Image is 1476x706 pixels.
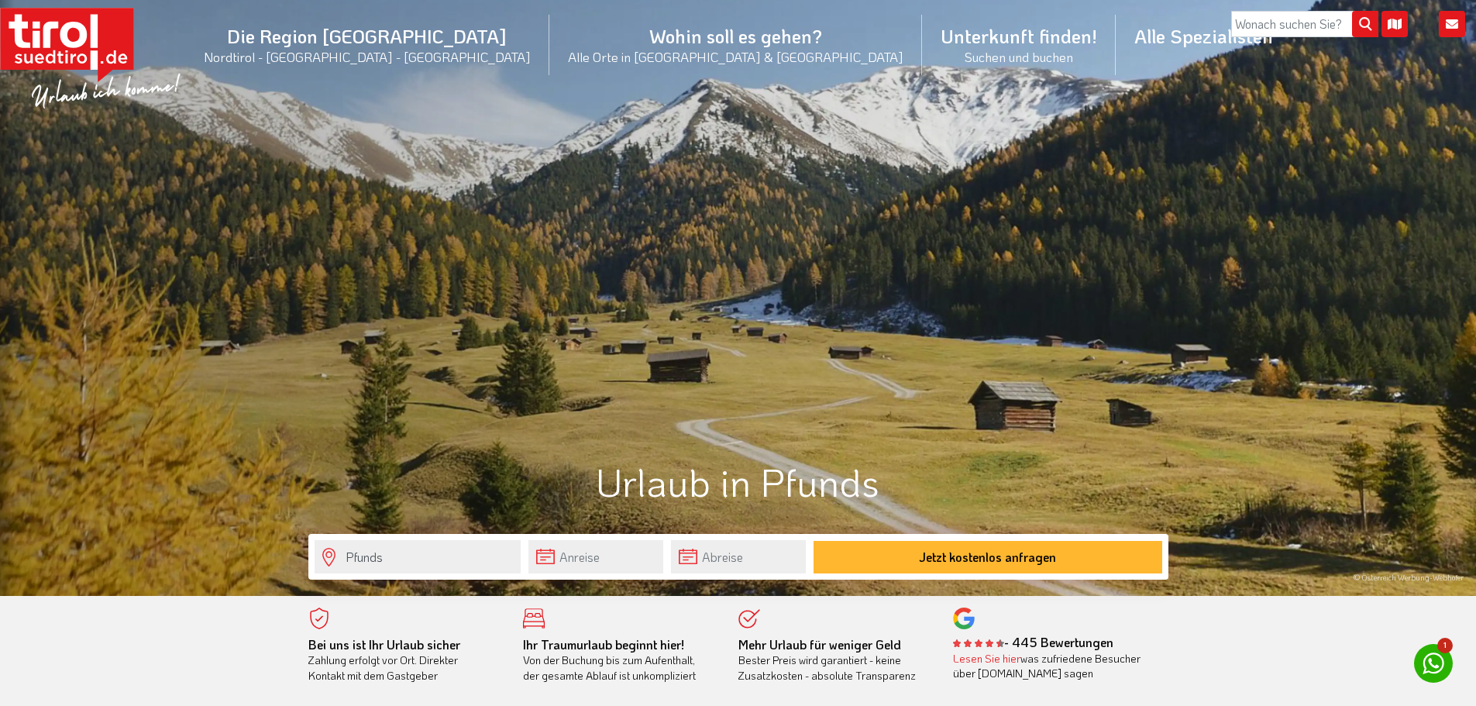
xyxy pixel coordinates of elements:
[308,636,460,653] b: Bei uns ist Ihr Urlaub sicher
[315,540,521,573] input: Wo soll's hingehen?
[1381,11,1408,37] i: Karte öffnen
[523,636,684,653] b: Ihr Traumurlaub beginnt hier!
[568,48,903,65] small: Alle Orte in [GEOGRAPHIC_DATA] & [GEOGRAPHIC_DATA]
[1439,11,1465,37] i: Kontakt
[953,651,1020,666] a: Lesen Sie hier
[528,540,663,573] input: Anreise
[1414,644,1453,683] a: 1
[1116,7,1292,65] a: Alle Spezialisten
[814,541,1162,573] button: Jetzt kostenlos anfragen
[738,636,901,653] b: Mehr Urlaub für weniger Geld
[549,7,922,82] a: Wohin soll es gehen?Alle Orte in [GEOGRAPHIC_DATA] & [GEOGRAPHIC_DATA]
[185,7,549,82] a: Die Region [GEOGRAPHIC_DATA]Nordtirol - [GEOGRAPHIC_DATA] - [GEOGRAPHIC_DATA]
[523,637,715,684] div: Von der Buchung bis zum Aufenthalt, der gesamte Ablauf ist unkompliziert
[308,460,1168,503] h1: Urlaub in Pfunds
[1231,11,1378,37] input: Wonach suchen Sie?
[941,48,1097,65] small: Suchen und buchen
[204,48,531,65] small: Nordtirol - [GEOGRAPHIC_DATA] - [GEOGRAPHIC_DATA]
[308,637,501,684] div: Zahlung erfolgt vor Ort. Direkter Kontakt mit dem Gastgeber
[738,637,931,684] div: Bester Preis wird garantiert - keine Zusatzkosten - absolute Transparenz
[953,634,1113,650] b: - 445 Bewertungen
[1437,638,1453,653] span: 1
[671,540,806,573] input: Abreise
[922,7,1116,82] a: Unterkunft finden!Suchen und buchen
[953,651,1145,681] div: was zufriedene Besucher über [DOMAIN_NAME] sagen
